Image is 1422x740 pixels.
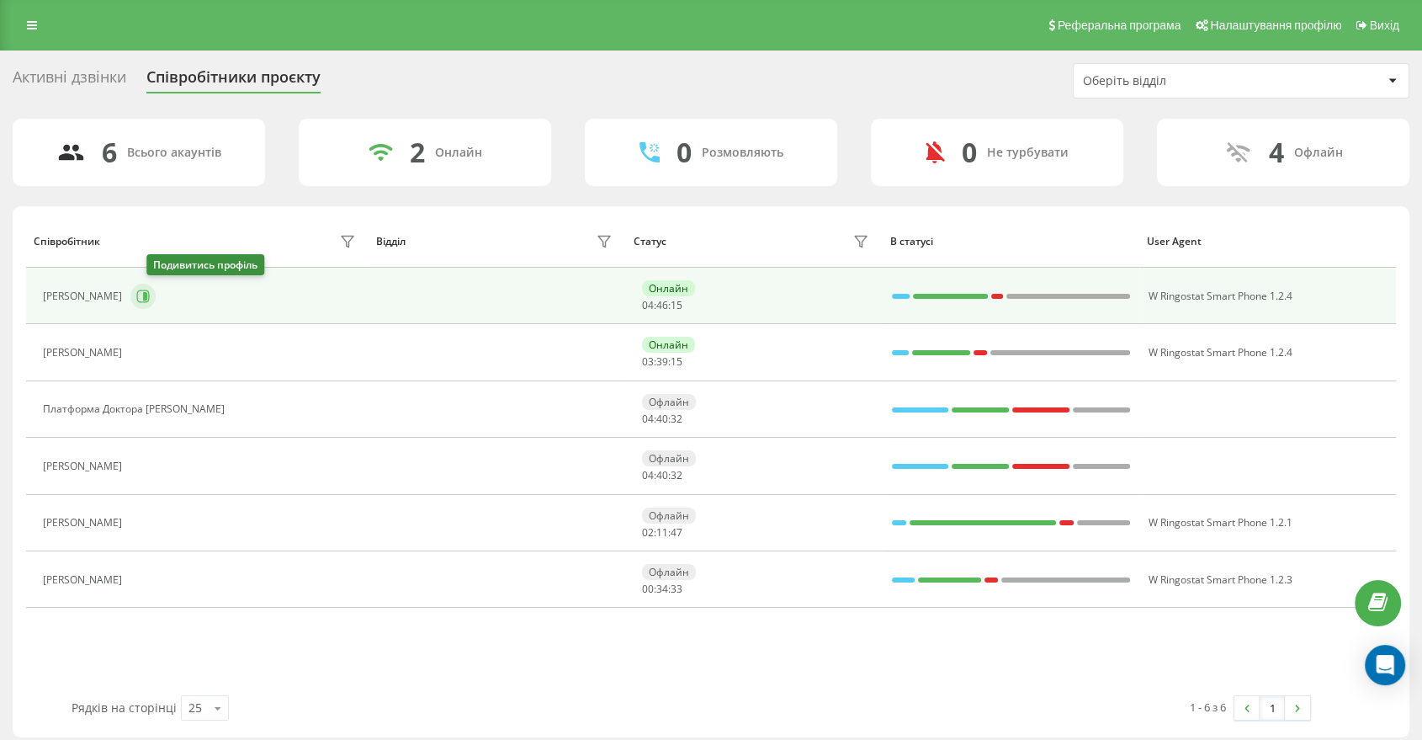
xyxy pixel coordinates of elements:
span: 46 [656,298,668,312]
div: Офлайн [642,508,696,524]
div: Онлайн [642,280,695,296]
div: : : [642,470,682,482]
div: [PERSON_NAME] [43,574,126,586]
span: 33 [671,582,682,596]
span: 40 [656,468,668,482]
div: : : [642,413,682,425]
span: 04 [642,468,654,482]
span: 03 [642,354,654,369]
div: [PERSON_NAME] [43,461,126,472]
div: 0 [677,136,692,168]
div: Співробітник [34,236,100,248]
div: 2 [410,136,425,168]
div: [PERSON_NAME] [43,347,126,359]
div: [PERSON_NAME] [43,517,126,529]
div: 4 [1269,136,1284,168]
div: : : [642,300,682,311]
div: Онлайн [642,337,695,353]
div: Розмовляють [702,146,783,160]
div: Подивитись профіль [146,254,264,275]
div: Співробітники проєкту [146,68,321,94]
div: Офлайн [642,394,696,410]
span: 32 [671,412,682,426]
span: 00 [642,582,654,596]
div: [PERSON_NAME] [43,290,126,302]
span: 47 [671,525,682,540]
div: 6 [102,136,117,168]
span: 02 [642,525,654,540]
span: 40 [656,412,668,426]
span: W Ringostat Smart Phone 1.2.1 [1149,515,1292,530]
span: 34 [656,582,668,596]
span: Налаштування профілю [1210,19,1341,32]
div: 25 [188,700,202,716]
div: Відділ [376,236,406,248]
div: В статусі [890,236,1131,248]
span: W Ringostat Smart Phone 1.2.4 [1149,345,1292,359]
div: Оберіть відділ [1083,74,1284,88]
div: 0 [962,136,977,168]
span: W Ringostat Smart Phone 1.2.3 [1149,572,1292,587]
span: 04 [642,298,654,312]
div: User Agent [1147,236,1388,248]
span: 04 [642,412,654,426]
span: Реферальна програма [1058,19,1181,32]
div: Активні дзвінки [13,68,126,94]
span: 32 [671,468,682,482]
span: 11 [656,525,668,540]
div: Офлайн [642,564,696,580]
span: W Ringostat Smart Phone 1.2.4 [1149,289,1292,303]
a: 1 [1260,696,1285,720]
div: : : [642,583,682,595]
div: Open Intercom Messenger [1365,645,1405,685]
span: Рядків на сторінці [72,700,177,716]
div: Офлайн [1294,146,1343,160]
span: 15 [671,354,682,369]
div: Платформа Доктора [PERSON_NAME] [43,403,229,415]
span: 39 [656,354,668,369]
div: : : [642,527,682,539]
div: Всього акаунтів [127,146,221,160]
div: Не турбувати [987,146,1069,160]
div: Онлайн [435,146,482,160]
div: : : [642,356,682,368]
span: 15 [671,298,682,312]
div: 1 - 6 з 6 [1190,699,1226,716]
div: Статус [634,236,666,248]
span: Вихід [1370,19,1399,32]
div: Офлайн [642,450,696,466]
